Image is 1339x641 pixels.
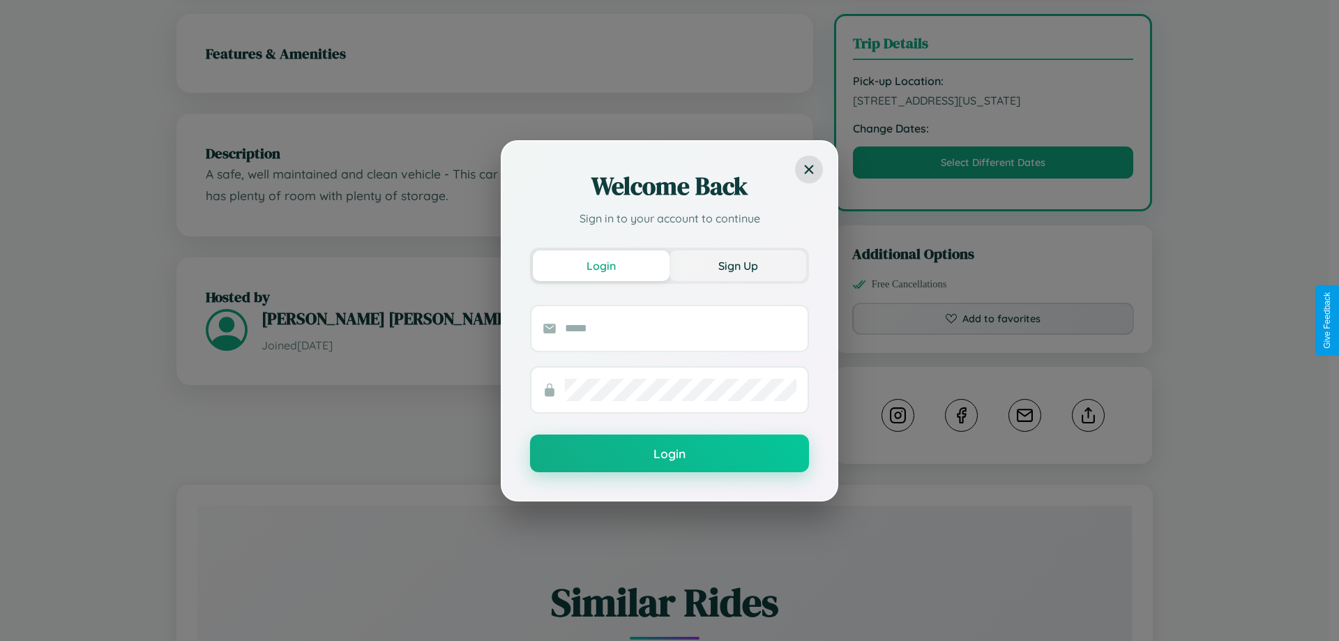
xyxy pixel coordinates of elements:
p: Sign in to your account to continue [530,210,809,227]
button: Sign Up [669,250,806,281]
button: Login [530,435,809,472]
h2: Welcome Back [530,169,809,203]
div: Give Feedback [1322,292,1332,349]
button: Login [533,250,669,281]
